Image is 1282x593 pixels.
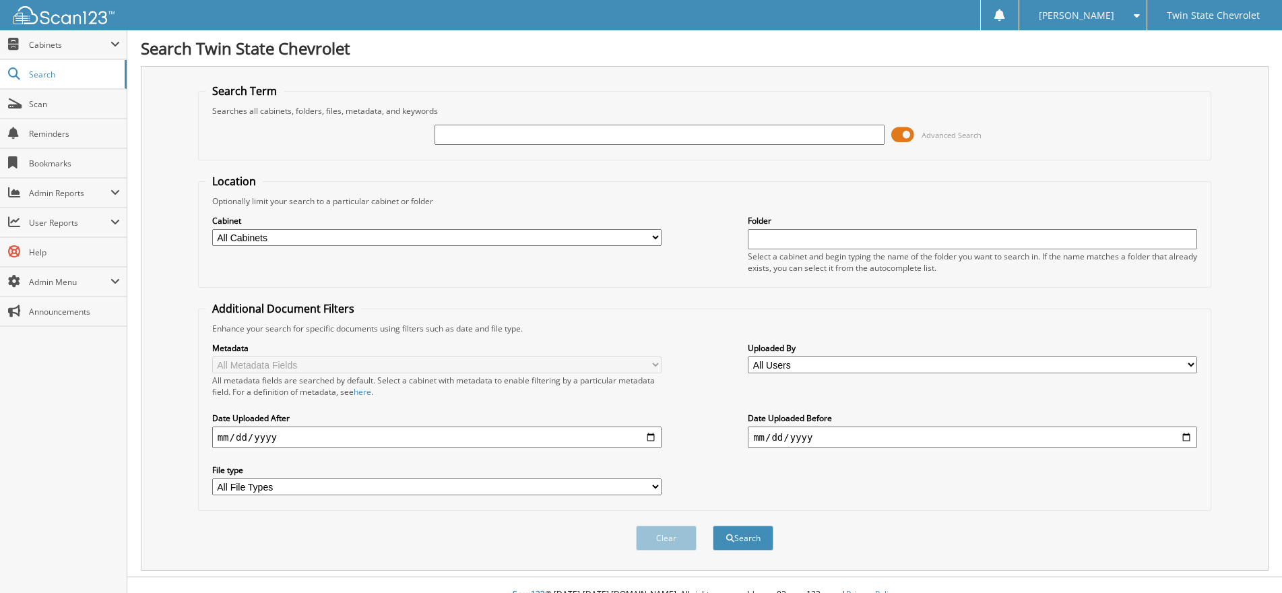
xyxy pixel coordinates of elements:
[205,301,361,316] legend: Additional Document Filters
[29,217,110,228] span: User Reports
[205,195,1205,207] div: Optionally limit your search to a particular cabinet or folder
[212,375,662,398] div: All metadata fields are searched by default. Select a cabinet with metadata to enable filtering b...
[212,464,662,476] label: File type
[212,427,662,448] input: start
[205,323,1205,334] div: Enhance your search for specific documents using filters such as date and file type.
[748,215,1197,226] label: Folder
[1215,528,1282,593] iframe: Chat Widget
[29,128,120,139] span: Reminders
[212,412,662,424] label: Date Uploaded After
[205,174,263,189] legend: Location
[141,37,1269,59] h1: Search Twin State Chevrolet
[29,69,118,80] span: Search
[748,251,1197,274] div: Select a cabinet and begin typing the name of the folder you want to search in. If the name match...
[1039,11,1114,20] span: [PERSON_NAME]
[748,412,1197,424] label: Date Uploaded Before
[636,526,697,551] button: Clear
[205,84,284,98] legend: Search Term
[13,6,115,24] img: scan123-logo-white.svg
[205,105,1205,117] div: Searches all cabinets, folders, files, metadata, and keywords
[212,342,662,354] label: Metadata
[1167,11,1260,20] span: Twin State Chevrolet
[748,342,1197,354] label: Uploaded By
[29,187,110,199] span: Admin Reports
[922,130,982,140] span: Advanced Search
[212,215,662,226] label: Cabinet
[748,427,1197,448] input: end
[29,158,120,169] span: Bookmarks
[29,98,120,110] span: Scan
[29,276,110,288] span: Admin Menu
[354,386,371,398] a: here
[29,306,120,317] span: Announcements
[29,39,110,51] span: Cabinets
[29,247,120,258] span: Help
[713,526,773,551] button: Search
